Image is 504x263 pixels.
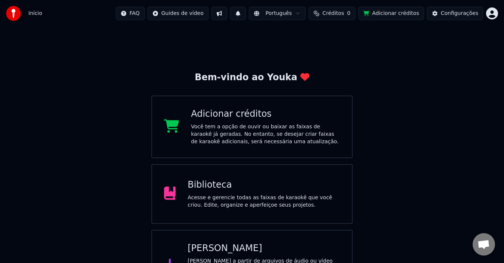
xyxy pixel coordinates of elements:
button: Guides de vídeo [148,7,208,20]
button: Configurações [427,7,483,20]
span: Créditos [322,10,344,17]
button: Adicionar créditos [358,7,424,20]
button: Créditos0 [309,7,355,20]
span: 0 [347,10,350,17]
div: Configurações [441,10,478,17]
nav: breadcrumb [28,10,42,17]
div: Acesse e gerencie todas as faixas de karaokê que você criou. Edite, organize e aperfeiçoe seus pr... [188,194,340,209]
div: Bate-papo aberto [473,233,495,256]
button: FAQ [116,7,145,20]
div: Bem-vindo ao Youka [195,72,309,84]
div: Biblioteca [188,179,340,191]
span: Início [28,10,42,17]
div: [PERSON_NAME] [188,242,340,254]
img: youka [6,6,21,21]
div: Você tem a opção de ouvir ou baixar as faixas de karaokê já geradas. No entanto, se desejar criar... [191,123,340,145]
div: Adicionar créditos [191,108,340,120]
